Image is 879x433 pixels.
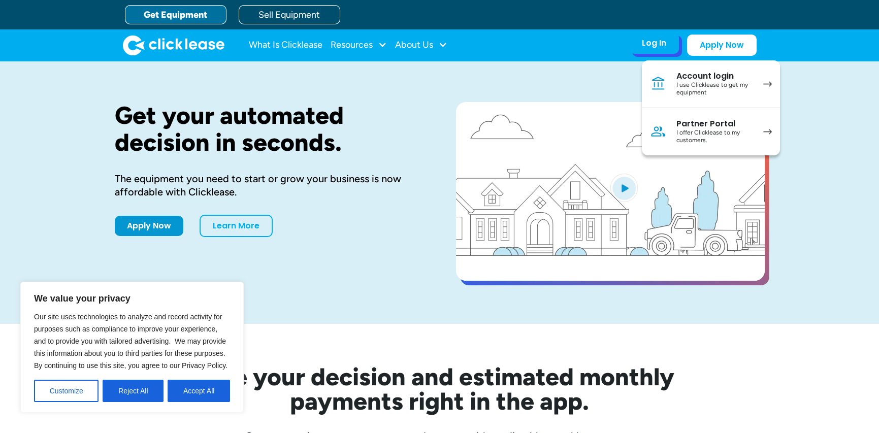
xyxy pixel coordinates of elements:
[676,129,753,145] div: I offer Clicklease to my customers.
[331,35,387,55] div: Resources
[763,129,772,135] img: arrow
[650,76,666,92] img: Bank icon
[123,35,224,55] a: home
[34,313,227,370] span: Our site uses technologies to analyze and record activity for purposes such as compliance to impr...
[239,5,340,24] a: Sell Equipment
[642,60,780,155] nav: Log In
[168,380,230,402] button: Accept All
[687,35,757,56] a: Apply Now
[125,5,226,24] a: Get Equipment
[123,35,224,55] img: Clicklease logo
[115,102,424,156] h1: Get your automated decision in seconds.
[200,215,273,237] a: Learn More
[34,292,230,305] p: We value your privacy
[642,60,780,108] a: Account loginI use Clicklease to get my equipment
[34,380,99,402] button: Customize
[610,174,638,202] img: Blue play button logo on a light blue circular background
[249,35,322,55] a: What Is Clicklease
[642,38,666,48] div: Log In
[676,119,753,129] div: Partner Portal
[676,71,753,81] div: Account login
[115,172,424,198] div: The equipment you need to start or grow your business is now affordable with Clicklease.
[642,108,780,155] a: Partner PortalI offer Clicklease to my customers.
[155,364,724,413] h2: See your decision and estimated monthly payments right in the app.
[20,282,244,413] div: We value your privacy
[456,102,765,281] a: open lightbox
[650,123,666,140] img: Person icon
[763,81,772,87] img: arrow
[676,81,753,97] div: I use Clicklease to get my equipment
[395,35,447,55] div: About Us
[115,216,183,236] a: Apply Now
[103,380,164,402] button: Reject All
